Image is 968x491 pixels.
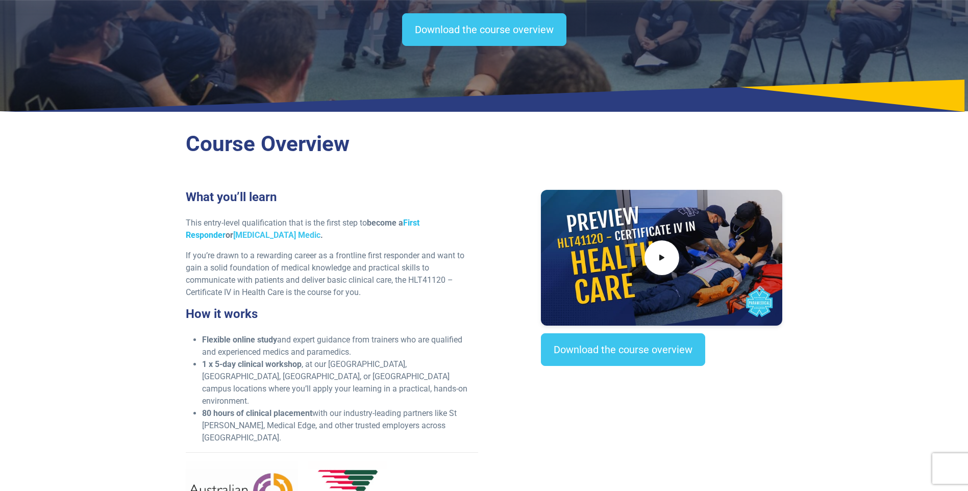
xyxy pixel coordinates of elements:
a: Download the course overview [402,13,566,46]
strong: become a or . [186,218,419,240]
h2: Course Overview [186,131,783,157]
a: Download the course overview [541,333,705,366]
a: First Responder [186,218,419,240]
h3: What you’ll learn [186,190,478,205]
li: with our industry-leading partners like St [PERSON_NAME], Medical Edge, and other trusted employe... [202,407,478,444]
h3: How it works [186,307,478,322]
strong: Flexible online study [202,335,277,345]
p: If you’re drawn to a rewarding career as a frontline first responder and want to gain a solid fou... [186,250,478,299]
a: [MEDICAL_DATA] Medic [233,230,320,240]
strong: 80 hours of clinical placement [202,408,312,418]
p: This entry-level qualification that is the first step to [186,217,478,241]
strong: 1 x 5-day clinical workshop [202,359,302,369]
li: , at our [GEOGRAPHIC_DATA], [GEOGRAPHIC_DATA], [GEOGRAPHIC_DATA], or [GEOGRAPHIC_DATA] campus loc... [202,358,478,407]
iframe: EmbedSocial Universal Widget [541,386,782,439]
li: and expert guidance from trainers who are qualified and experienced medics and paramedics. [202,334,478,358]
